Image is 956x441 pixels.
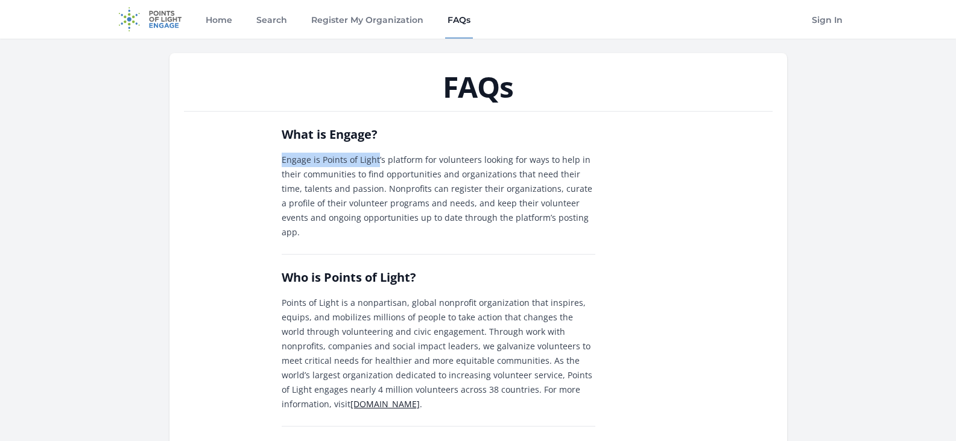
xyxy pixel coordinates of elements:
a: [DOMAIN_NAME] [350,398,420,410]
h2: Who is Points of Light? [282,269,595,286]
p: Points of Light is a nonpartisan, global nonprofit organization that inspires, equips, and mobili... [282,296,595,411]
h2: What is Engage? [282,126,595,143]
h1: FAQs [184,72,773,101]
p: Engage is Points of Light’s platform for volunteers looking for ways to help in their communities... [282,153,595,240]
